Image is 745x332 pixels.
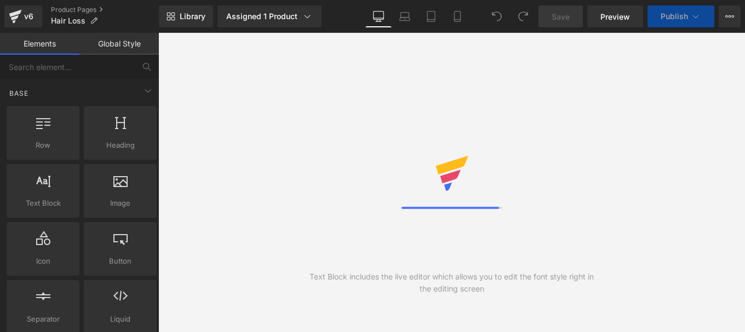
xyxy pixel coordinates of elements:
[159,5,213,27] a: New Library
[365,5,392,27] a: Desktop
[719,5,741,27] button: More
[661,12,688,21] span: Publish
[512,5,534,27] button: Redo
[180,11,205,21] span: Library
[647,5,714,27] button: Publish
[552,11,570,22] span: Save
[87,197,153,209] span: Image
[587,5,643,27] a: Preview
[10,313,76,325] span: Separator
[51,16,85,25] span: Hair Loss
[444,5,471,27] a: Mobile
[226,11,313,22] div: Assigned 1 Product
[22,9,36,24] div: v6
[87,255,153,267] span: Button
[10,197,76,209] span: Text Block
[87,313,153,325] span: Liquid
[4,5,42,27] a: v6
[600,11,630,22] span: Preview
[10,139,76,151] span: Row
[51,5,159,14] a: Product Pages
[305,271,599,295] div: Text Block includes the live editor which allows you to edit the font style right in the editing ...
[418,5,444,27] a: Tablet
[10,255,76,267] span: Icon
[486,5,508,27] button: Undo
[87,139,153,151] span: Heading
[79,33,159,55] a: Global Style
[392,5,418,27] a: Laptop
[8,88,30,98] span: Base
